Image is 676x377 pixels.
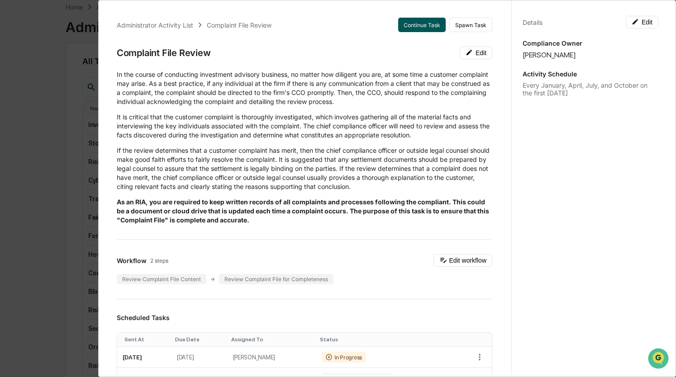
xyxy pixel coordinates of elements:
[175,336,224,343] div: Toggle SortBy
[219,274,333,284] div: Review Complaint File for Completeness
[523,51,658,59] div: [PERSON_NAME]
[5,110,62,126] a: 🖐️Preclearance
[117,47,211,58] div: Complaint File Review
[75,113,112,123] span: Attestations
[322,352,366,363] div: In Progress
[320,336,447,343] div: Toggle SortBy
[117,314,492,321] h3: Scheduled Tasks
[9,132,16,139] div: 🔎
[117,70,492,106] p: In the course of conducting investment advisory business, no matter how diligent you are, at some...
[523,39,658,47] p: Compliance Owner
[117,198,489,224] strong: As an RIA, you are required to keep written records of all complaints and processes following the...
[523,81,658,97] div: Every January, April, July, and October on the first [DATE]
[9,69,25,85] img: 1746055101610-c473b297-6a78-478c-a979-82029cc54cd1
[449,18,492,32] button: Spawn Task
[150,257,168,264] span: 2 steps
[117,257,147,264] span: Workflow
[523,70,658,78] p: Activity Schedule
[62,110,116,126] a: 🗄️Attestations
[31,78,114,85] div: We're available if you need us!
[398,18,446,32] button: Continue Task
[171,347,228,368] td: [DATE]
[523,19,543,26] div: Details
[9,19,165,33] p: How can we help?
[117,146,492,191] p: If the review determines that a customer complaint has merit, then the chief compliance officer o...
[18,131,57,140] span: Data Lookup
[64,152,109,160] a: Powered byPylon
[90,153,109,160] span: Pylon
[231,336,313,343] div: Toggle SortBy
[433,254,492,267] button: Edit workflow
[31,69,148,78] div: Start new chat
[207,21,271,29] div: Complaint File Review
[117,21,193,29] div: Administrator Activity List
[228,347,316,368] td: [PERSON_NAME]
[626,16,658,28] button: Edit
[117,347,171,368] td: [DATE]
[124,336,168,343] div: Toggle SortBy
[5,127,61,143] a: 🔎Data Lookup
[154,71,165,82] button: Start new chat
[647,347,671,372] iframe: Open customer support
[117,274,206,284] div: Review Complaint File Content
[18,113,58,123] span: Preclearance
[460,47,492,59] button: Edit
[66,114,73,122] div: 🗄️
[9,114,16,122] div: 🖐️
[117,113,492,140] p: It is critical that the customer complaint is thoroughly investigated, which involves gathering a...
